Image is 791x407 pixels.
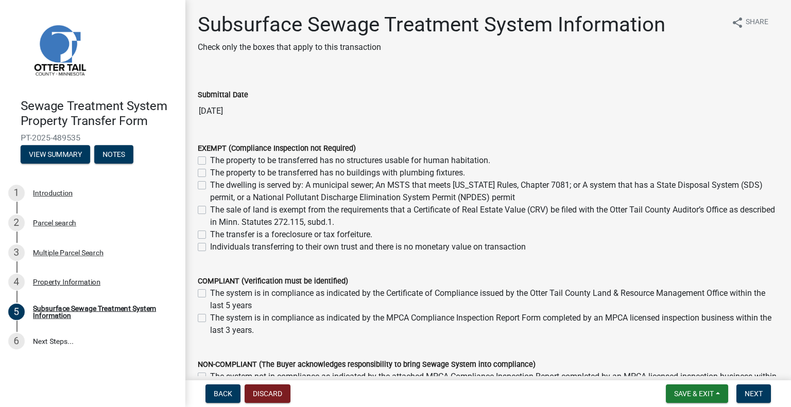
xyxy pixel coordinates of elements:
wm-modal-confirm: Summary [21,151,90,159]
label: COMPLIANT (Verification must be identified) [198,278,348,285]
label: The transfer is a foreclosure or tax forfeiture. [210,228,372,241]
label: The system is in compliance as indicated by the MPCA Compliance Inspection Report Form completed ... [210,312,779,337]
div: 3 [8,244,25,261]
div: 1 [8,185,25,201]
button: View Summary [21,145,90,164]
button: Notes [94,145,133,164]
div: Property Information [33,278,100,286]
p: Check only the boxes that apply to this transaction [198,41,665,54]
button: Discard [245,384,290,403]
div: Subsurface Sewage Treatment System Information [33,305,169,319]
div: 2 [8,215,25,231]
span: Back [214,390,232,398]
wm-modal-confirm: Notes [94,151,133,159]
div: 4 [8,274,25,290]
label: Submittal Date [198,92,248,99]
button: Back [205,384,240,403]
button: Next [736,384,771,403]
i: share [731,16,744,29]
div: Multiple Parcel Search [33,249,104,256]
label: The property to be transferred has no buildings with plumbing fixtures. [210,167,465,179]
h4: Sewage Treatment System Property Transfer Form [21,99,177,129]
label: Individuals transferring to their own trust and there is no monetary value on transaction [210,241,526,253]
label: NON-COMPLIANT (The Buyer acknowledges responsibility to bring Sewage System into compliance) [198,361,536,368]
label: The property to be transferred has no structures usable for human habitation. [210,154,490,167]
span: Save & Exit [674,390,714,398]
span: PT-2025-489535 [21,133,165,143]
span: Share [746,16,768,29]
div: 5 [8,304,25,320]
label: The sale of land is exempt from the requirements that a Certificate of Real Estate Value (CRV) be... [210,204,779,228]
label: The system not in compliance as indicated by the attached MPCA Compliance Inspection Report compl... [210,370,779,395]
div: Introduction [33,189,73,197]
div: 6 [8,333,25,349]
label: The system is in compliance as indicated by the Certificate of Compliance issued by the Otter Tai... [210,287,779,312]
label: The dwelling is served by: A municipal sewer; An MSTS that meets [US_STATE] Rules, Chapter 7081; ... [210,179,779,204]
label: EXEMPT (Compliance Inspection not Required) [198,145,356,152]
h1: Subsurface Sewage Treatment System Information [198,12,665,37]
button: Save & Exit [666,384,728,403]
button: shareShare [723,12,777,32]
img: Otter Tail County, Minnesota [21,11,98,88]
span: Next [745,390,763,398]
div: Parcel search [33,219,76,226]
